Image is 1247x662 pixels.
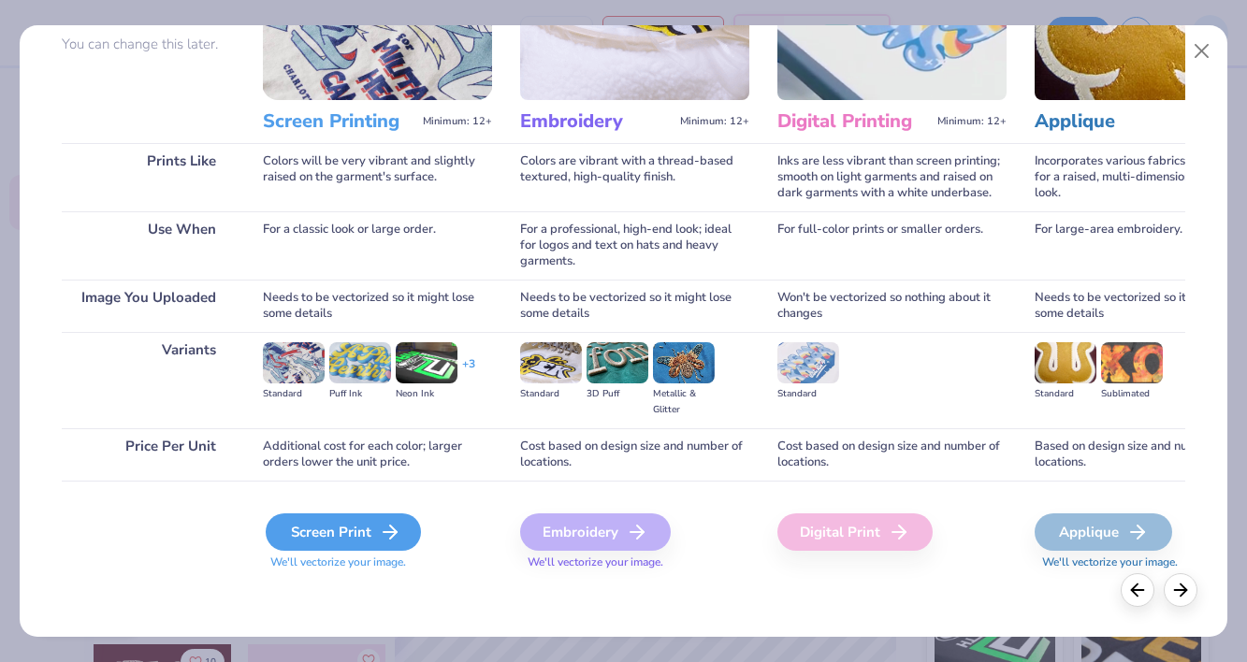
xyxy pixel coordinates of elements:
span: Minimum: 12+ [423,115,492,128]
img: Metallic & Glitter [653,342,715,383]
div: For a professional, high-end look; ideal for logos and text on hats and heavy garments. [520,211,749,280]
div: Additional cost for each color; larger orders lower the unit price. [263,428,492,481]
div: Cost based on design size and number of locations. [520,428,749,481]
img: Standard [1035,342,1096,383]
span: We'll vectorize your image. [520,554,749,570]
div: Puff Ink [329,386,391,402]
span: We'll vectorize your image. [263,554,492,570]
div: + 3 [462,356,475,388]
div: Standard [520,386,582,402]
img: Neon Ink [396,342,457,383]
div: 3D Puff [587,386,648,402]
div: Needs to be vectorized so it might lose some details [263,280,492,332]
div: Standard [1035,386,1096,402]
div: Digital Print [777,513,933,551]
div: Neon Ink [396,386,457,402]
div: Prints Like [62,143,235,211]
div: Variants [62,332,235,428]
img: Standard [520,342,582,383]
img: Sublimated [1101,342,1163,383]
div: For a classic look or large order. [263,211,492,280]
img: 3D Puff [587,342,648,383]
div: Colors will be very vibrant and slightly raised on the garment's surface. [263,143,492,211]
div: Won't be vectorized so nothing about it changes [777,280,1007,332]
div: Use When [62,211,235,280]
div: Price Per Unit [62,428,235,481]
div: Colors are vibrant with a thread-based textured, high-quality finish. [520,143,749,211]
button: Close [1184,34,1220,69]
h3: Digital Printing [777,109,930,134]
div: Standard [263,386,325,402]
div: Metallic & Glitter [653,386,715,418]
div: Cost based on design size and number of locations. [777,428,1007,481]
div: Sublimated [1101,386,1163,402]
h3: Applique [1035,109,1187,134]
div: Screen Print [266,513,421,551]
img: Standard [263,342,325,383]
h3: Screen Printing [263,109,415,134]
div: Inks are less vibrant than screen printing; smooth on light garments and raised on dark garments ... [777,143,1007,211]
img: Puff Ink [329,342,391,383]
div: Image You Uploaded [62,280,235,332]
img: Standard [777,342,839,383]
h3: Embroidery [520,109,673,134]
div: Needs to be vectorized so it might lose some details [520,280,749,332]
span: Minimum: 12+ [937,115,1007,128]
div: Embroidery [520,513,671,551]
span: Minimum: 12+ [680,115,749,128]
div: Standard [777,386,839,402]
p: You can change this later. [62,36,235,52]
div: Applique [1035,513,1172,551]
div: For full-color prints or smaller orders. [777,211,1007,280]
